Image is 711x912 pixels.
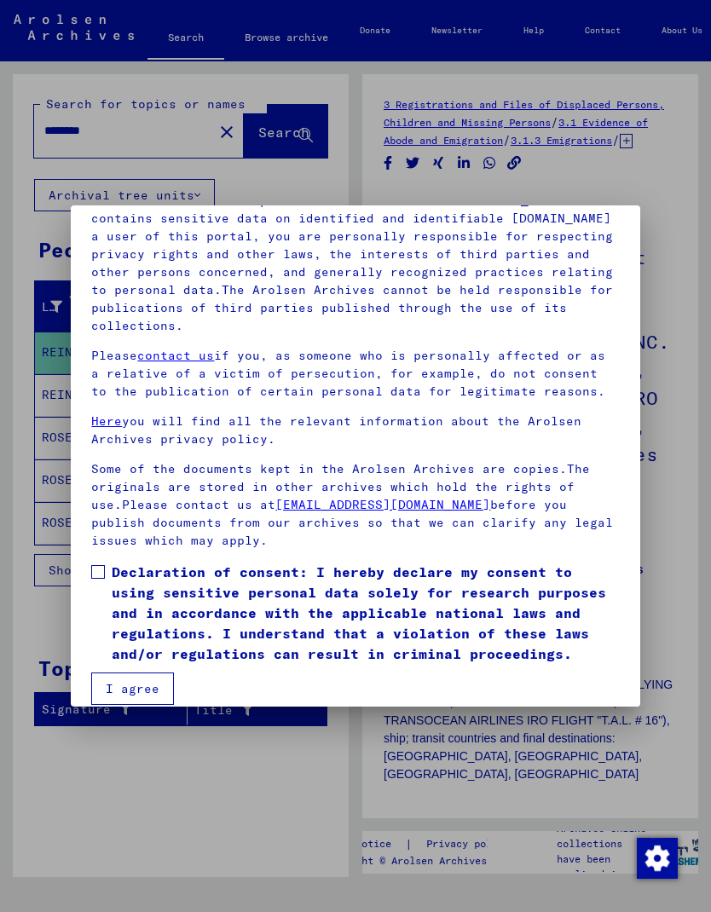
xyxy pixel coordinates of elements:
p: Please if you, as someone who is personally affected or as a relative of a victim of persecution,... [91,347,619,401]
span: Declaration of consent: I hereby declare my consent to using sensitive personal data solely for r... [112,562,619,664]
a: Here [91,413,122,429]
img: Change consent [637,838,678,879]
p: Some of the documents kept in the Arolsen Archives are copies.The originals are stored in other a... [91,460,619,550]
a: [EMAIL_ADDRESS][DOMAIN_NAME] [275,497,490,512]
p: Please note that this portal on victims of Nazi [MEDICAL_DATA] contains sensitive data on identif... [91,192,619,335]
p: you will find all the relevant information about the Arolsen Archives privacy policy. [91,413,619,448]
a: contact us [137,348,214,363]
button: I agree [91,672,174,705]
